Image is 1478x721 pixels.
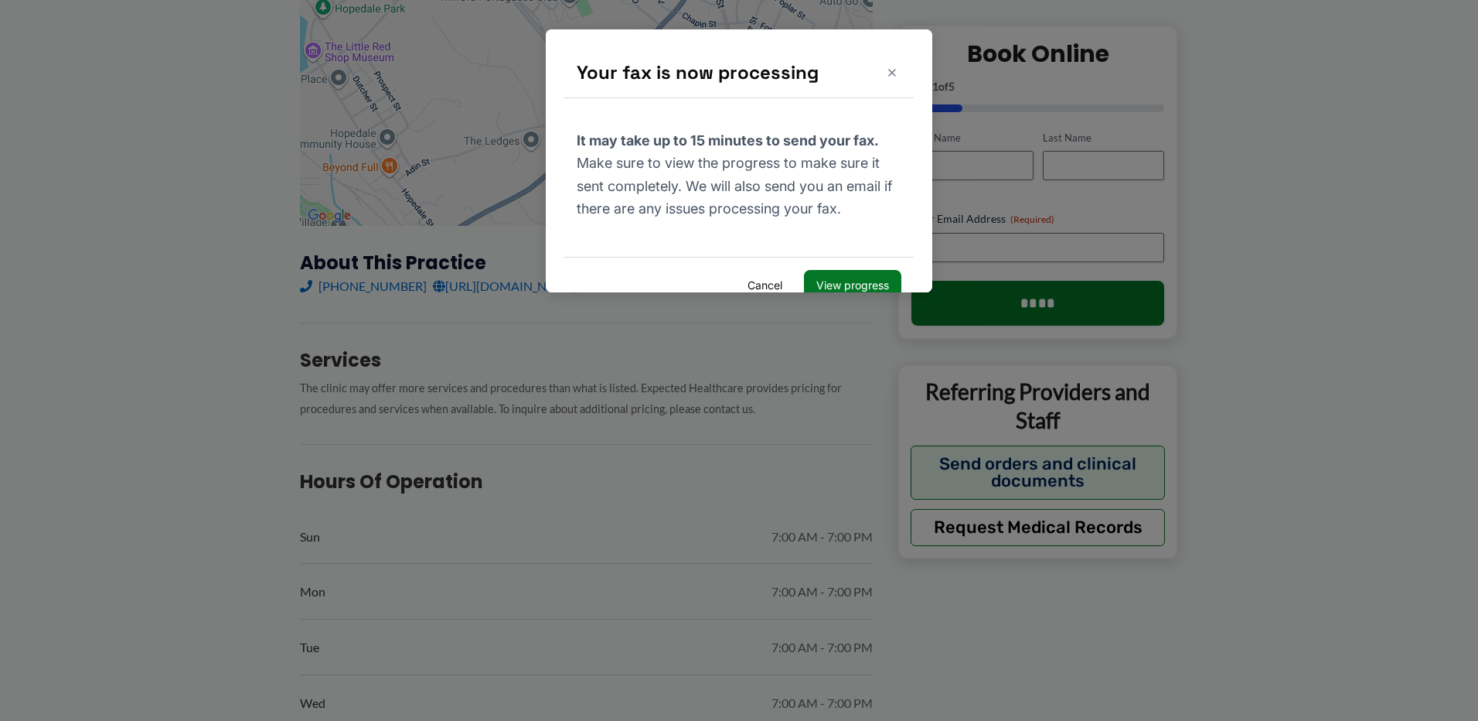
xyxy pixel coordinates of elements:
[1043,131,1164,145] label: Last Name
[911,212,1164,227] label: Your Email Address
[911,39,1164,69] h2: Book Online
[300,378,873,420] p: The clinic may offer more services and procedures than what is listed. Expected Healthcare provid...
[932,80,938,93] span: 1
[300,470,873,494] h3: Hours of Operation
[300,251,873,275] h3: About this practice
[337,34,356,53] button: Close
[771,692,873,715] span: 7:00 AM - 7:00 PM
[771,580,873,603] span: 7:00 AM - 7:00 PM
[300,525,320,548] span: Sun
[911,81,1164,92] p: Step of
[771,525,873,548] span: 7:00 AM - 7:00 PM
[31,100,356,190] p: Make sure to view the progress to make sure it sent completely. We will also send you an email if...
[189,241,249,272] button: Cancel
[300,692,325,715] span: Wed
[300,275,427,298] a: [PHONE_NUMBER]
[948,80,955,93] span: 5
[911,131,1033,145] label: First Name
[300,636,319,659] span: Tue
[300,580,325,603] span: Mon
[911,509,1165,546] button: Request Medical Records
[1010,214,1054,226] span: (Required)
[911,446,1165,500] button: Send orders and clinical documents
[31,31,325,56] h2: Your fax is now processing
[304,206,355,226] a: Open this area in Google Maps (opens a new window)
[771,636,873,659] span: 7:00 AM - 7:00 PM
[433,275,577,298] a: [URL][DOMAIN_NAME]
[258,241,356,272] button: View progress
[300,348,873,372] h3: Services
[911,378,1165,435] p: Referring Providers and Staff
[31,103,333,119] span: It may take up to 15 minutes to send your fax.
[304,206,355,226] img: Google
